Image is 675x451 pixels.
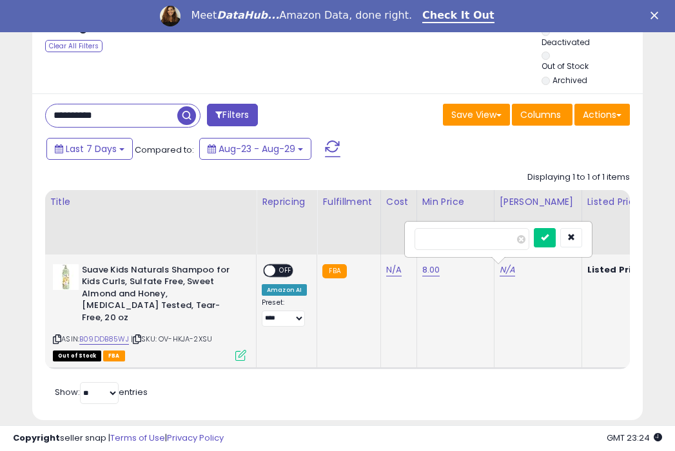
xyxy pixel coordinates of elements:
a: N/A [386,264,402,276]
a: Terms of Use [110,432,165,444]
span: | SKU: OV-HKJA-2XSU [131,334,212,344]
div: Preset: [262,298,307,327]
div: [PERSON_NAME] [500,195,576,209]
span: 2025-09-6 23:24 GMT [607,432,662,444]
a: Privacy Policy [167,432,224,444]
div: Title [50,195,251,209]
button: Aug-23 - Aug-29 [199,138,311,160]
span: Compared to: [135,144,194,156]
div: Displaying 1 to 1 of 1 items [527,171,630,184]
div: Meet Amazon Data, done right. [191,9,412,22]
b: Listed Price: [587,264,646,276]
small: FBA [322,264,346,278]
div: Clear All Filters [45,40,103,52]
a: Check It Out [422,9,494,23]
div: Repricing [262,195,311,209]
label: Archived [553,75,587,86]
span: FBA [103,350,125,361]
b: Suave Kids Naturals Shampoo for Kids Curls, Sulfate Free, Sweet Almond and Honey, [MEDICAL_DATA] ... [82,264,239,327]
div: Close [651,12,663,19]
span: Last 7 Days [66,142,117,155]
img: 31uCC12WkrL._SL40_.jpg [53,264,79,290]
span: All listings that are currently out of stock and unavailable for purchase on Amazon [53,350,101,361]
div: Cost [386,195,411,209]
div: ASIN: [53,264,246,360]
div: seller snap | | [13,432,224,445]
div: Min Price [422,195,489,209]
a: 8.00 [422,264,440,276]
label: Out of Stock [542,61,589,72]
span: Columns [520,108,561,121]
strong: Copyright [13,432,60,444]
button: Actions [574,104,630,126]
img: Profile image for Georgie [160,6,181,26]
i: DataHub... [217,9,279,21]
button: Filters [207,104,257,126]
button: Last 7 Days [46,138,133,160]
div: Amazon AI [262,284,307,296]
label: Deactivated [542,37,590,48]
span: Aug-23 - Aug-29 [219,142,295,155]
button: Columns [512,104,572,126]
span: Show: entries [55,386,148,398]
a: B09DDB85WJ [79,334,129,345]
a: N/A [500,264,515,276]
button: Save View [443,104,510,126]
div: Fulfillment [322,195,375,209]
span: OFF [275,265,296,276]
